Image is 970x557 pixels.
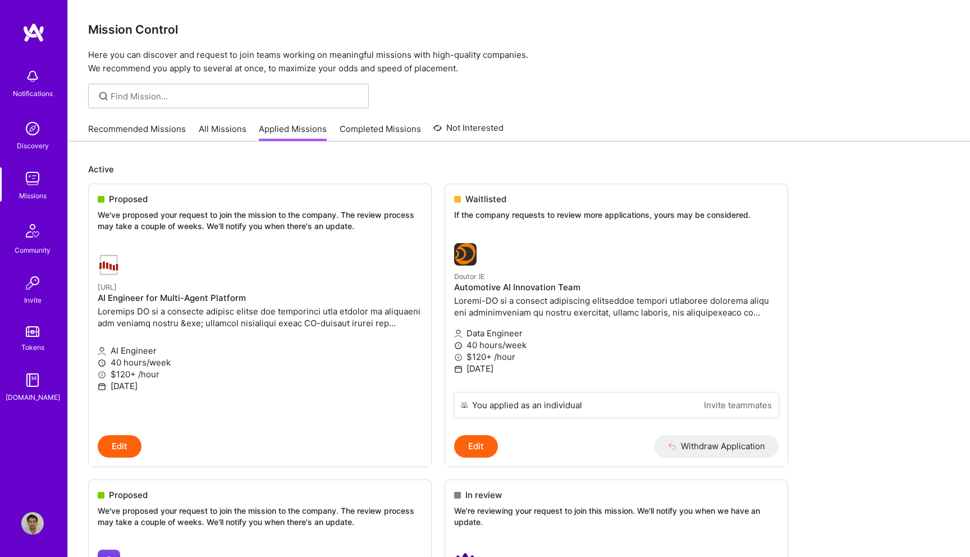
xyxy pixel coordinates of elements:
[26,326,39,337] img: tokens
[704,399,772,411] a: Invite teammates
[21,65,44,88] img: bell
[21,341,44,353] div: Tokens
[454,341,463,350] i: icon Clock
[454,505,779,527] p: We're reviewing your request to join this mission. We'll notify you when we have an update.
[465,489,502,501] span: In review
[6,391,60,403] div: [DOMAIN_NAME]
[98,345,422,357] p: AI Engineer
[472,399,582,411] div: You applied as an individual
[88,48,950,75] p: Here you can discover and request to join teams working on meaningful missions with high-quality ...
[98,371,106,379] i: icon MoneyGray
[88,123,186,141] a: Recommended Missions
[19,512,47,535] a: User Avatar
[19,190,47,202] div: Missions
[465,193,506,205] span: Waitlisted
[88,163,950,175] p: Active
[199,123,246,141] a: All Missions
[21,117,44,140] img: discovery
[454,327,779,339] p: Data Engineer
[98,305,422,329] p: Loremips DO si a consecte adipisc elitse doe temporinci utla etdolor ma aliquaeni adm veniamq nos...
[24,294,42,306] div: Invite
[98,347,106,355] i: icon Applicant
[97,90,110,103] i: icon SearchGrey
[454,353,463,362] i: icon MoneyGray
[340,123,421,141] a: Completed Missions
[13,88,53,99] div: Notifications
[98,254,120,276] img: Steelbay.ai company logo
[21,272,44,294] img: Invite
[454,295,779,318] p: Loremi-DO si a consect adipiscing elitseddoe tempori utlaboree dolorema aliqu eni adminimveniam q...
[98,283,117,291] small: [URL]
[17,140,49,152] div: Discovery
[454,365,463,373] i: icon Calendar
[454,330,463,338] i: icon Applicant
[21,167,44,190] img: teamwork
[109,193,148,205] span: Proposed
[454,282,779,293] h4: Automotive AI Innovation Team
[655,435,779,458] button: Withdraw Application
[98,357,422,368] p: 40 hours/week
[433,121,504,141] a: Not Interested
[19,217,46,244] img: Community
[98,368,422,380] p: $120+ /hour
[98,382,106,391] i: icon Calendar
[454,351,779,363] p: $120+ /hour
[454,435,498,458] button: Edit
[98,435,141,458] button: Edit
[88,22,950,36] h3: Mission Control
[89,245,431,435] a: Steelbay.ai company logo[URL]AI Engineer for Multi-Agent PlatformLoremips DO si a consecte adipis...
[109,489,148,501] span: Proposed
[454,243,477,266] img: Doutor IE company logo
[259,123,327,141] a: Applied Missions
[454,363,779,375] p: [DATE]
[98,209,422,231] p: We've proposed your request to join the mission to the company. The review process may take a cou...
[98,380,422,392] p: [DATE]
[21,512,44,535] img: User Avatar
[98,359,106,367] i: icon Clock
[98,505,422,527] p: We've proposed your request to join the mission to the company. The review process may take a cou...
[111,90,360,102] input: Find Mission...
[15,244,51,256] div: Community
[98,293,422,303] h4: AI Engineer for Multi-Agent Platform
[454,209,779,221] p: If the company requests to review more applications, yours may be considered.
[454,339,779,351] p: 40 hours/week
[454,272,484,281] small: Doutor IE
[445,234,788,392] a: Doutor IE company logoDoutor IEAutomotive AI Innovation TeamLoremi-DO si a consect adipiscing eli...
[22,22,45,43] img: logo
[21,369,44,391] img: guide book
